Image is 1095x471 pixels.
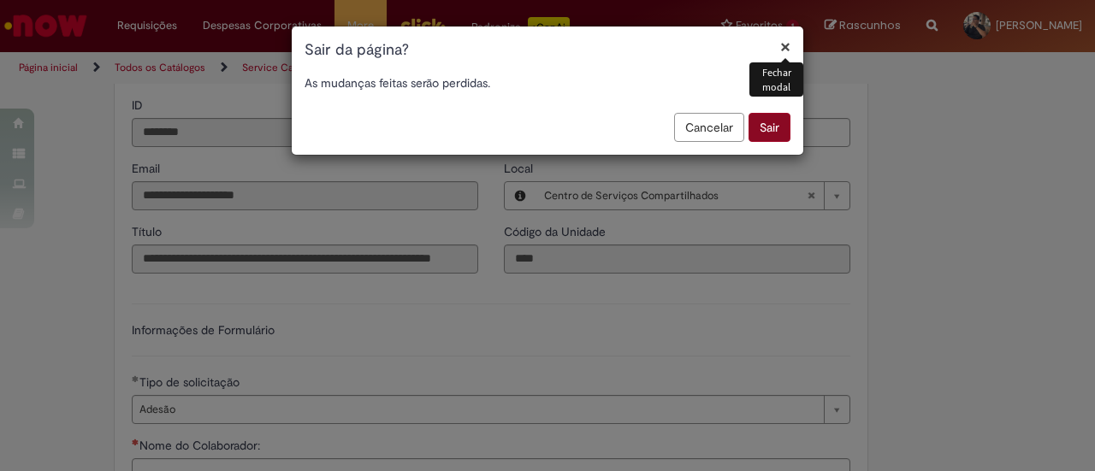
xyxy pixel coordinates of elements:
button: Cancelar [674,113,744,142]
button: Sair [749,113,790,142]
div: Fechar modal [749,62,803,97]
button: Fechar modal [780,38,790,56]
p: As mudanças feitas serão perdidas. [305,74,790,91]
h1: Sair da página? [305,39,790,62]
